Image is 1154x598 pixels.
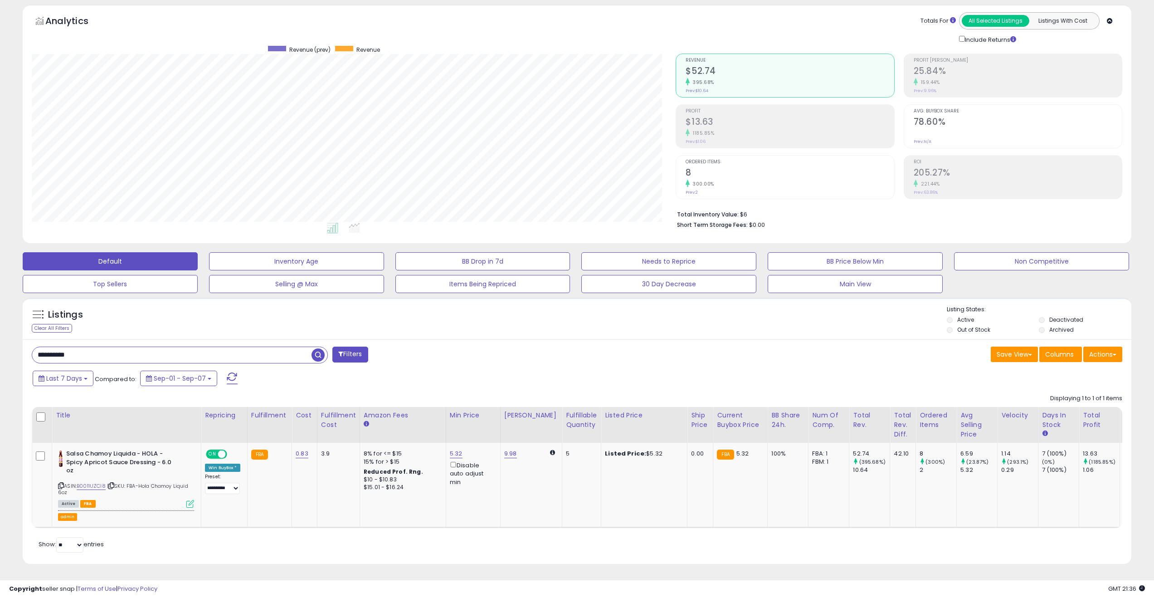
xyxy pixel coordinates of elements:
[1001,450,1038,458] div: 1.14
[251,411,288,420] div: Fulfillment
[952,34,1027,44] div: Include Returns
[771,411,804,430] div: BB Share 24h.
[686,58,894,63] span: Revenue
[205,464,240,472] div: Win BuyBox *
[717,450,734,460] small: FBA
[918,181,940,187] small: 221.44%
[1001,466,1038,474] div: 0.29
[364,420,369,428] small: Amazon Fees.
[925,458,945,466] small: (300%)
[1083,466,1120,474] div: 1.06
[154,374,206,383] span: Sep-01 - Sep-07
[364,450,439,458] div: 8% for <= $15
[605,411,683,420] div: Listed Price
[504,449,517,458] a: 9.98
[58,450,194,507] div: ASIN:
[686,139,706,144] small: Prev: $1.06
[853,450,890,458] div: 52.74
[226,451,240,458] span: OFF
[914,88,936,93] small: Prev: 9.96%
[364,484,439,491] div: $15.01 - $16.24
[957,326,990,333] label: Out of Stock
[960,450,997,458] div: 6.59
[812,411,845,430] div: Num of Comp.
[395,275,570,293] button: Items Being Repriced
[364,411,442,420] div: Amazon Fees
[691,450,706,458] div: 0.00
[736,449,749,458] span: 5.32
[450,449,463,458] a: 5.32
[364,458,439,466] div: 15% for > $15
[95,375,136,383] span: Compared to:
[80,500,96,508] span: FBA
[504,411,558,420] div: [PERSON_NAME]
[812,458,842,466] div: FBM: 1
[23,252,198,270] button: Default
[686,190,698,195] small: Prev: 2
[296,411,313,420] div: Cost
[356,46,380,54] span: Revenue
[920,450,956,458] div: 8
[9,585,157,593] div: seller snap | |
[914,66,1122,78] h2: 25.84%
[1083,450,1120,458] div: 13.63
[605,450,680,458] div: $5.32
[920,17,956,25] div: Totals For
[768,252,943,270] button: BB Price Below Min
[332,347,368,363] button: Filters
[1042,458,1055,466] small: (0%)
[566,411,597,430] div: Fulfillable Quantity
[894,411,912,439] div: Total Rev. Diff.
[58,450,64,468] img: 31tyMLvGzWL._SL40_.jpg
[321,450,353,458] div: 3.9
[914,139,931,144] small: Prev: N/A
[853,466,890,474] div: 10.64
[605,449,646,458] b: Listed Price:
[966,458,988,466] small: (23.87%)
[581,252,756,270] button: Needs to Reprice
[207,451,218,458] span: ON
[45,15,106,29] h5: Analytics
[321,411,356,430] div: Fulfillment Cost
[1089,458,1115,466] small: (1185.85%)
[957,316,974,324] label: Active
[914,117,1122,129] h2: 78.60%
[56,411,197,420] div: Title
[914,167,1122,180] h2: 205.27%
[717,411,764,430] div: Current Buybox Price
[962,15,1029,27] button: All Selected Listings
[209,275,384,293] button: Selling @ Max
[77,482,106,490] a: B0011UZCI8
[677,221,748,229] b: Short Term Storage Fees:
[859,458,886,466] small: (395.68%)
[853,411,886,430] div: Total Rev.
[289,46,331,54] span: Revenue (prev)
[914,109,1122,114] span: Avg. Buybox Share
[66,450,176,477] b: Salsa Chamoy Liquida - HOLA - Spicy Apricot Sauce Dressing - 6.0 oz
[566,450,594,458] div: 5
[954,252,1129,270] button: Non Competitive
[914,190,938,195] small: Prev: 63.86%
[9,584,42,593] strong: Copyright
[364,468,423,475] b: Reduced Prof. Rng.
[749,221,765,229] span: $0.00
[1042,450,1079,458] div: 7 (100%)
[450,411,497,420] div: Min Price
[58,513,77,521] button: admin
[1042,466,1079,474] div: 7 (100%)
[686,88,708,93] small: Prev: $10.64
[690,130,714,137] small: 1185.85%
[1045,350,1074,359] span: Columns
[914,160,1122,165] span: ROI
[39,540,104,549] span: Show: entries
[691,411,709,430] div: Ship Price
[690,181,714,187] small: 300.00%
[686,117,894,129] h2: $13.63
[690,79,714,86] small: 395.68%
[768,275,943,293] button: Main View
[58,500,79,508] span: All listings currently available for purchase on Amazon
[686,167,894,180] h2: 8
[205,411,243,420] div: Repricing
[812,450,842,458] div: FBA: 1
[395,252,570,270] button: BB Drop in 7d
